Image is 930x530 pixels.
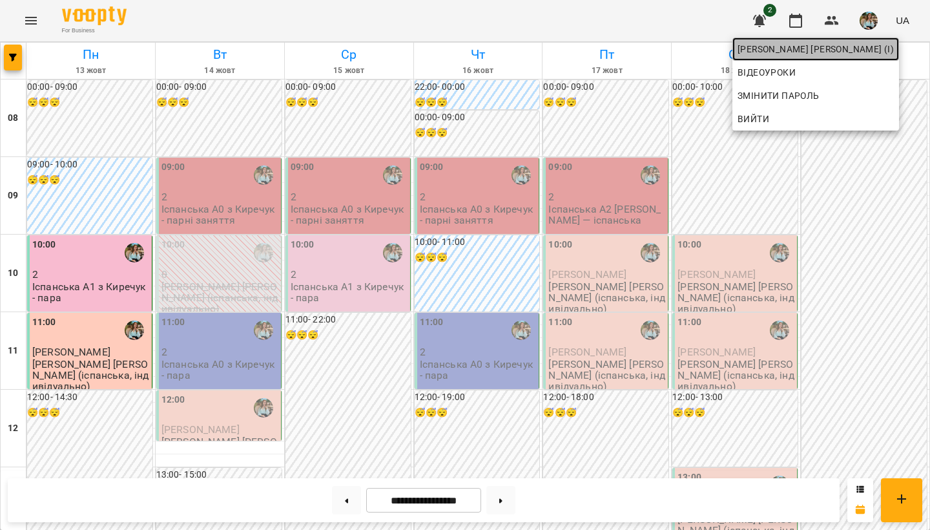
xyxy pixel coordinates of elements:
span: Відеоуроки [738,65,796,80]
span: [PERSON_NAME] [PERSON_NAME] (і) [738,41,894,57]
a: Відеоуроки [732,61,801,84]
a: Змінити пароль [732,84,899,107]
span: Вийти [738,111,769,127]
button: Вийти [732,107,899,131]
a: [PERSON_NAME] [PERSON_NAME] (і) [732,37,899,61]
span: Змінити пароль [738,88,894,103]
